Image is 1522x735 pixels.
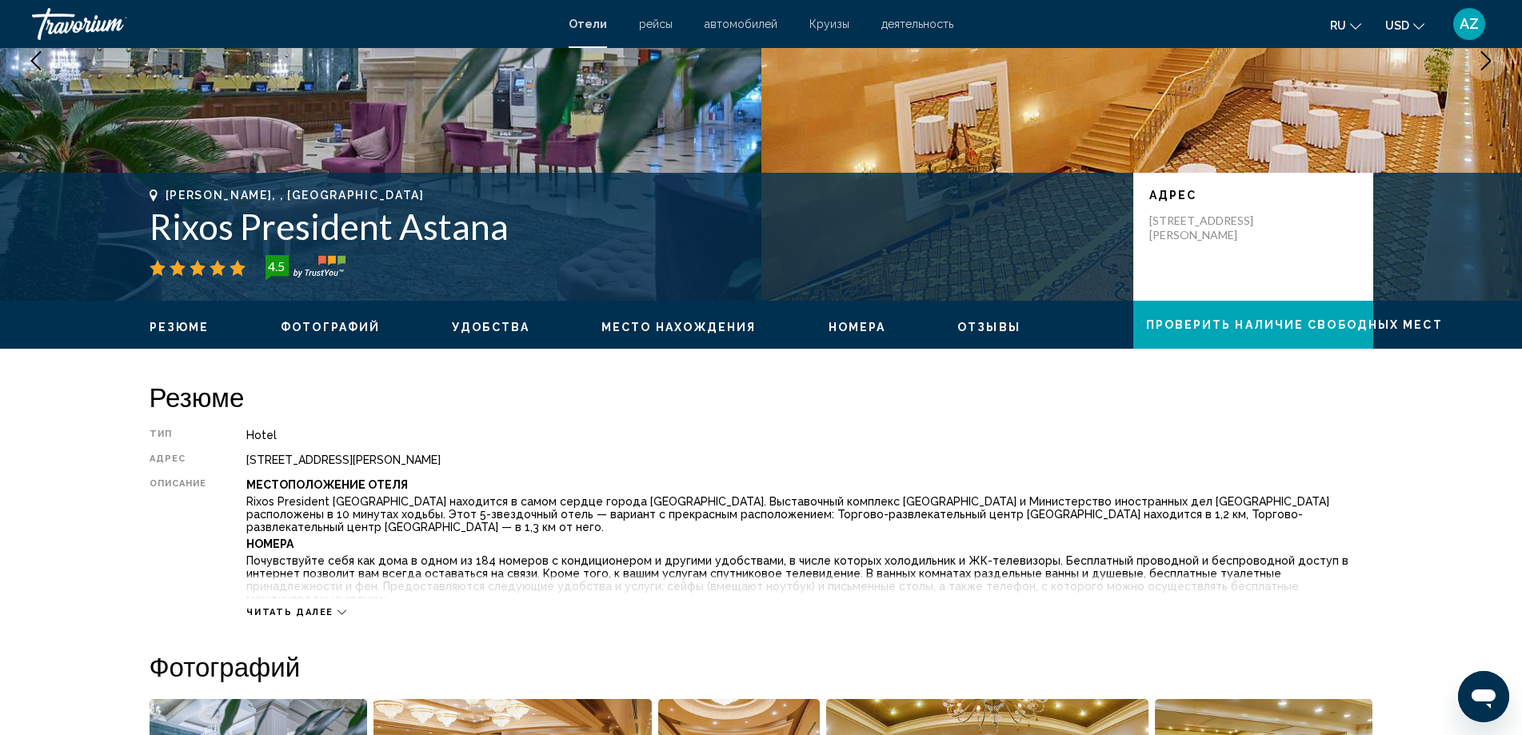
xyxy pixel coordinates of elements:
button: Change language [1330,14,1361,37]
span: AZ [1460,16,1479,32]
img: trustyou-badge-hor.svg [266,255,346,281]
button: Читать далее [246,606,346,618]
h1: Rixos President Astana [150,206,1117,247]
a: Отели [569,18,607,30]
span: Фотографий [281,321,380,334]
iframe: Кнопка запуска окна обмена сообщениями [1458,671,1509,722]
div: Описание [150,478,207,598]
p: адрес [1149,189,1357,202]
h2: Фотографий [150,650,1373,682]
p: Rixos President [GEOGRAPHIC_DATA] находится в самом сердце города [GEOGRAPHIC_DATA]. Выставочный ... [246,495,1372,533]
span: ru [1330,19,1346,32]
button: Номера [829,320,886,334]
div: Тип [150,429,207,441]
button: Отзывы [957,320,1021,334]
span: Резюме [150,321,210,334]
button: Удобства [452,320,529,334]
span: Удобства [452,321,529,334]
a: рейсы [639,18,673,30]
b: Местоположение Отеля [246,478,408,491]
div: адрес [150,453,207,466]
a: Круизы [809,18,849,30]
span: Место нахождения [601,321,757,334]
b: Номера [246,537,294,550]
button: Резюме [150,320,210,334]
div: 4.5 [261,257,293,276]
button: Previous image [16,41,56,81]
h2: Резюме [150,381,1373,413]
span: USD [1385,19,1409,32]
button: Место нахождения [601,320,757,334]
span: [PERSON_NAME], , [GEOGRAPHIC_DATA] [166,189,425,202]
p: [STREET_ADDRESS][PERSON_NAME] [1149,214,1277,242]
span: Читать далее [246,607,334,617]
div: [STREET_ADDRESS][PERSON_NAME] [246,453,1372,466]
a: автомобилей [705,18,777,30]
button: Change currency [1385,14,1424,37]
a: деятельность [881,18,953,30]
button: User Menu [1448,7,1490,41]
span: Проверить наличие свободных мест [1146,319,1443,332]
span: Номера [829,321,886,334]
button: Next image [1466,41,1506,81]
a: Travorium [32,8,553,40]
button: Фотографий [281,320,380,334]
button: Проверить наличие свободных мест [1133,301,1373,349]
span: Отзывы [957,321,1021,334]
div: Hotel [246,429,1372,441]
p: Почувствуйте себя как дома в одном из 184 номеров с кондиционером и другими удобствами, в числе к... [246,554,1372,605]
